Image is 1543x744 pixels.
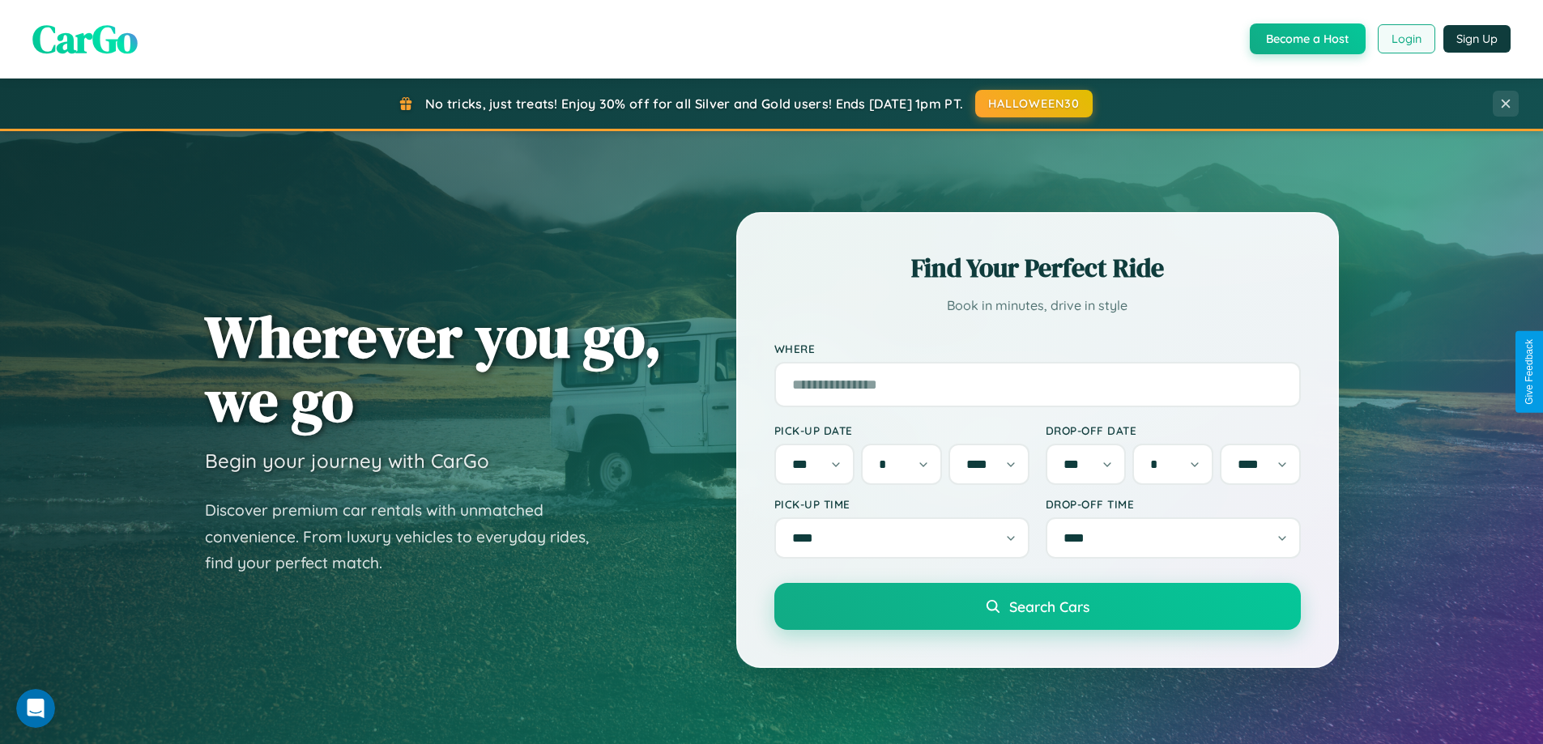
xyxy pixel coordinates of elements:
[1250,23,1366,54] button: Become a Host
[975,90,1093,117] button: HALLOWEEN30
[205,497,610,576] p: Discover premium car rentals with unmatched convenience. From luxury vehicles to everyday rides, ...
[774,294,1301,317] p: Book in minutes, drive in style
[32,12,138,66] span: CarGo
[1524,339,1535,405] div: Give Feedback
[1046,497,1301,511] label: Drop-off Time
[774,250,1301,286] h2: Find Your Perfect Ride
[205,449,489,473] h3: Begin your journey with CarGo
[425,96,963,112] span: No tricks, just treats! Enjoy 30% off for all Silver and Gold users! Ends [DATE] 1pm PT.
[774,497,1029,511] label: Pick-up Time
[205,304,662,432] h1: Wherever you go, we go
[1443,25,1511,53] button: Sign Up
[1046,423,1301,437] label: Drop-off Date
[774,342,1301,355] label: Where
[16,689,55,728] iframe: Intercom live chat
[1009,597,1089,615] span: Search Cars
[774,583,1301,630] button: Search Cars
[774,423,1029,437] label: Pick-up Date
[1378,24,1435,53] button: Login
